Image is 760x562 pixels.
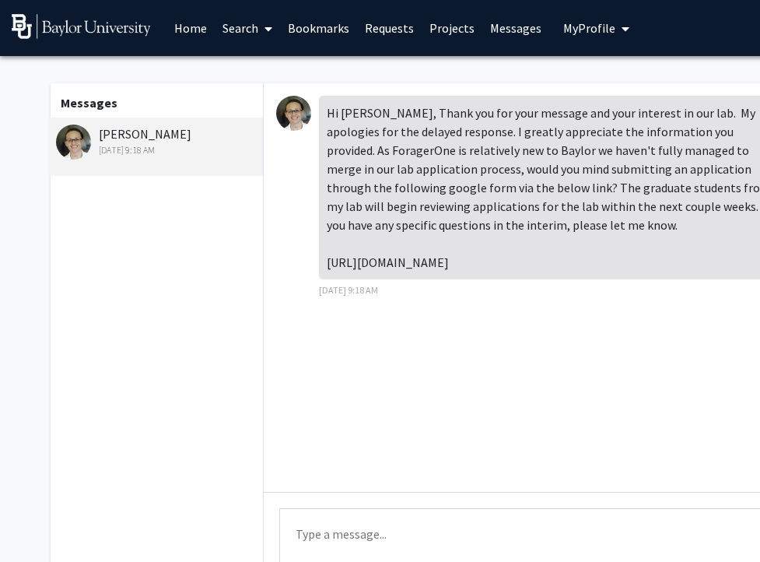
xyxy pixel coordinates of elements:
[12,492,66,550] iframe: Chat
[12,14,151,39] img: Baylor University Logo
[56,125,91,160] img: Elisabeth Vichaya
[482,1,549,55] a: Messages
[56,125,259,157] div: [PERSON_NAME]
[56,143,259,157] div: [DATE] 9:18 AM
[276,96,311,131] img: Elisabeth Vichaya
[357,1,422,55] a: Requests
[61,95,117,111] b: Messages
[319,284,378,296] span: [DATE] 9:18 AM
[563,20,615,36] span: My Profile
[166,1,215,55] a: Home
[215,1,280,55] a: Search
[280,1,357,55] a: Bookmarks
[422,1,482,55] a: Projects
